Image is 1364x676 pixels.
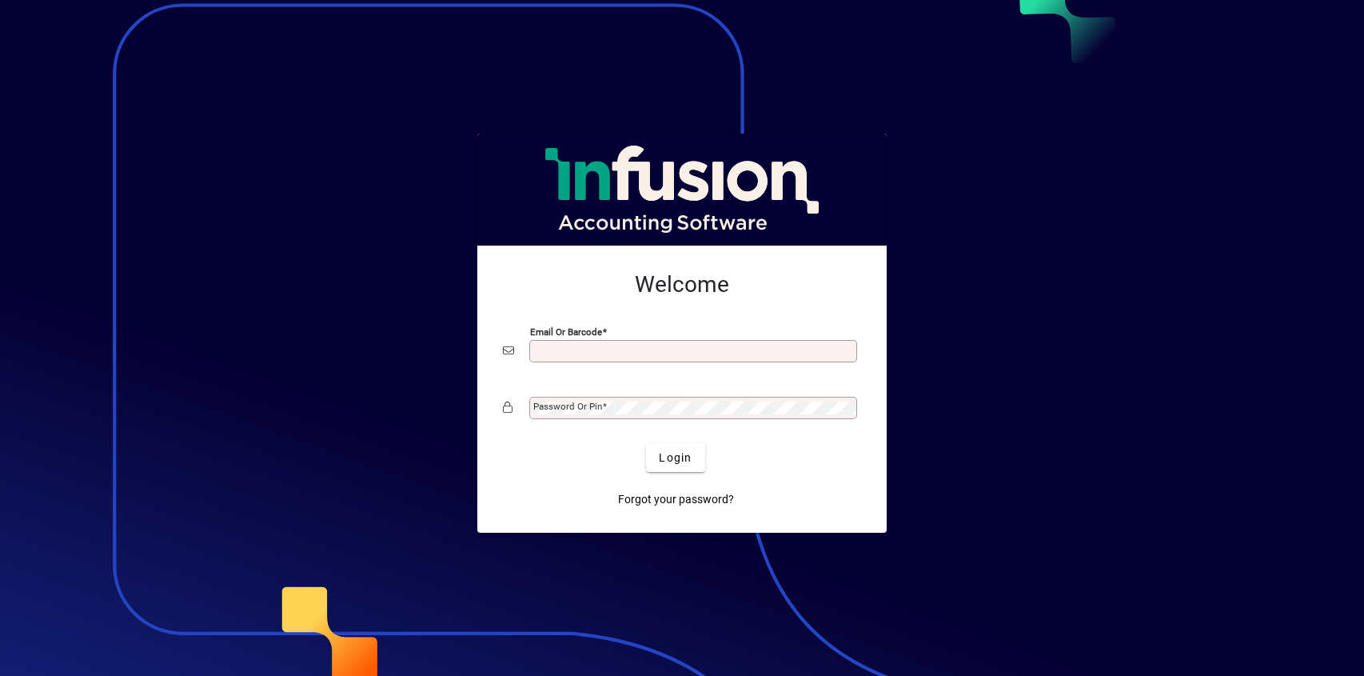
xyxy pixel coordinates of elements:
button: Login [646,443,704,472]
span: Login [659,450,692,466]
mat-label: Password or Pin [533,401,602,412]
a: Forgot your password? [612,485,740,514]
span: Forgot your password? [618,491,734,508]
h2: Welcome [503,271,861,298]
mat-label: Email or Barcode [530,326,602,338]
